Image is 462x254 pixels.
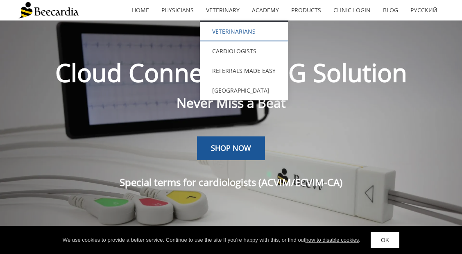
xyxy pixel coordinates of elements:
[126,1,155,20] a: home
[377,1,404,20] a: Blog
[120,175,342,189] span: Special terms for cardiologists (ACVIM/ECVIM-CA)
[200,41,288,61] a: Cardiologists
[200,22,288,41] a: Veterinarians
[285,1,327,20] a: Products
[18,2,79,18] img: Beecardia
[371,232,399,248] a: OK
[211,143,251,153] span: SHOP NOW
[55,56,407,89] span: Cloud Connected ECG Solution
[200,1,246,20] a: Veterinary
[197,136,265,160] a: SHOP NOW
[246,1,285,20] a: Academy
[200,81,288,100] a: [GEOGRAPHIC_DATA]
[155,1,200,20] a: Physicians
[177,94,285,111] span: Never Miss a Beat
[305,237,359,243] a: how to disable cookies
[200,61,288,81] a: Referrals Made Easy
[327,1,377,20] a: Clinic Login
[404,1,444,20] a: Русский
[63,236,360,244] div: We use cookies to provide a better service. Continue to use the site If you're happy with this, o...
